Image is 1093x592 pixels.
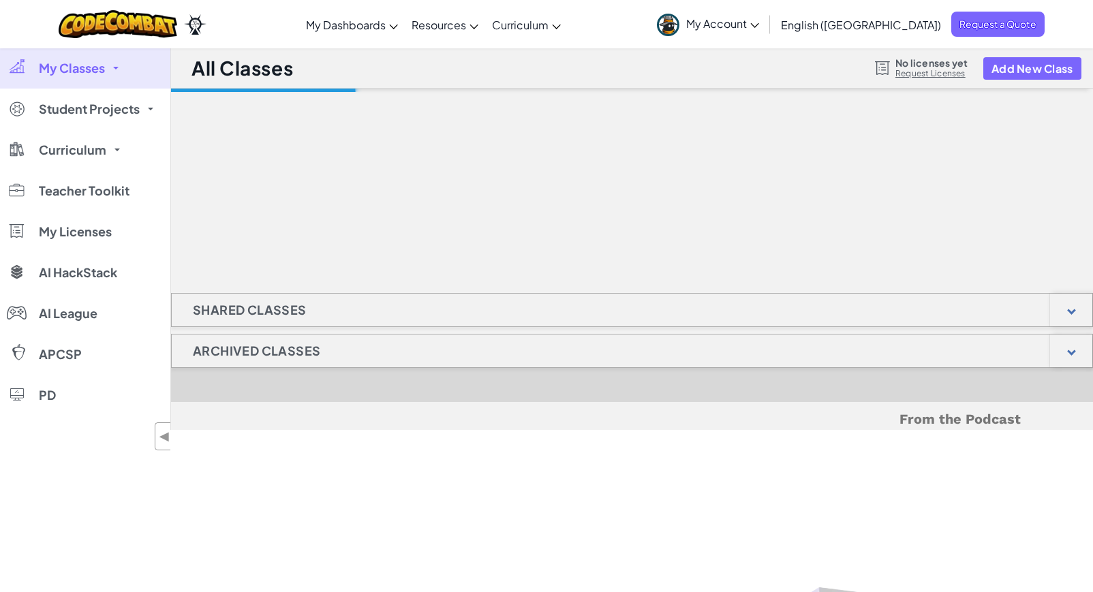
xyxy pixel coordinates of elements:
[39,103,140,115] span: Student Projects
[485,6,568,43] a: Curriculum
[951,12,1045,37] a: Request a Quote
[492,18,549,32] span: Curriculum
[59,10,178,38] img: CodeCombat logo
[650,3,766,46] a: My Account
[983,57,1081,80] button: Add New Class
[191,55,293,81] h1: All Classes
[244,409,1021,430] h5: From the Podcast
[306,18,386,32] span: My Dashboards
[172,334,341,368] h1: Archived Classes
[159,426,170,446] span: ◀
[184,14,206,35] img: Ozaria
[39,62,105,74] span: My Classes
[686,16,759,31] span: My Account
[895,68,968,79] a: Request Licenses
[39,307,97,320] span: AI League
[405,6,485,43] a: Resources
[299,6,405,43] a: My Dashboards
[781,18,941,32] span: English ([GEOGRAPHIC_DATA])
[39,144,106,156] span: Curriculum
[657,14,679,36] img: avatar
[774,6,948,43] a: English ([GEOGRAPHIC_DATA])
[39,225,112,238] span: My Licenses
[39,185,129,197] span: Teacher Toolkit
[172,293,328,327] h1: Shared Classes
[412,18,466,32] span: Resources
[39,266,117,279] span: AI HackStack
[895,57,968,68] span: No licenses yet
